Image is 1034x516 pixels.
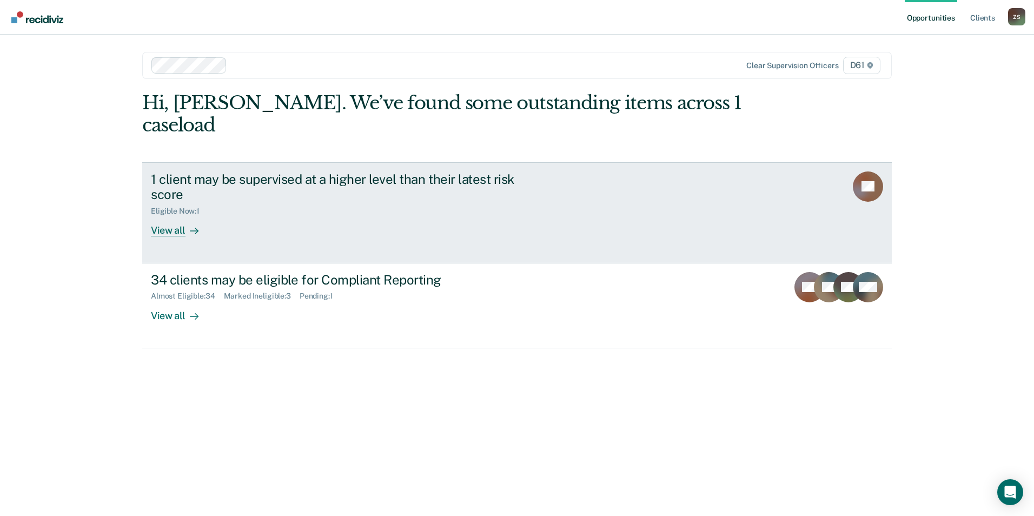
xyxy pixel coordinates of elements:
div: View all [151,301,211,322]
span: D61 [843,57,880,74]
div: View all [151,216,211,237]
div: Marked Ineligible : 3 [224,292,300,301]
div: Open Intercom Messenger [997,479,1023,505]
div: Hi, [PERSON_NAME]. We’ve found some outstanding items across 1 caseload [142,92,742,136]
button: Profile dropdown button [1008,8,1025,25]
div: 1 client may be supervised at a higher level than their latest risk score [151,171,531,203]
div: Clear supervision officers [746,61,838,70]
div: Z S [1008,8,1025,25]
a: 34 clients may be eligible for Compliant ReportingAlmost Eligible:34Marked Ineligible:3Pending:1V... [142,263,892,348]
a: 1 client may be supervised at a higher level than their latest risk scoreEligible Now:1View all [142,162,892,263]
div: Almost Eligible : 34 [151,292,224,301]
div: 34 clients may be eligible for Compliant Reporting [151,272,531,288]
div: Eligible Now : 1 [151,207,208,216]
div: Pending : 1 [300,292,342,301]
img: Recidiviz [11,11,63,23]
